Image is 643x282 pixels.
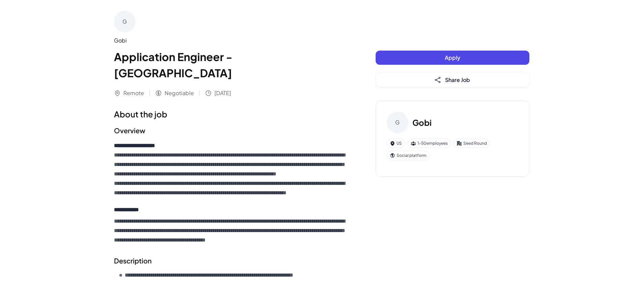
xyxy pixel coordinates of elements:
[123,89,144,97] span: Remote
[114,11,136,32] div: G
[114,125,349,136] h2: Overview
[445,76,470,83] span: Share Job
[165,89,194,97] span: Negotiable
[376,51,529,65] button: Apply
[387,151,430,160] div: Social platform
[214,89,231,97] span: [DATE]
[376,73,529,87] button: Share Job
[114,256,349,266] h2: Description
[114,108,349,120] h1: About the job
[412,116,432,129] h3: Gobi
[408,139,451,148] div: 1-50 employees
[114,49,349,81] h1: Application Engineer - [GEOGRAPHIC_DATA]
[387,139,405,148] div: US
[387,112,408,133] div: G
[454,139,490,148] div: Seed Round
[114,36,349,45] div: Gobi
[445,54,460,61] span: Apply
